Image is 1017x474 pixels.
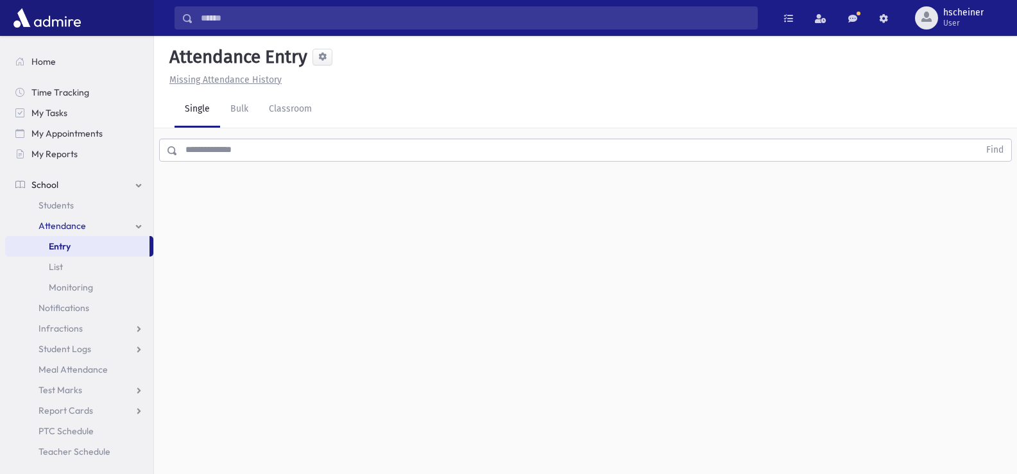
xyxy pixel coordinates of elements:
[5,144,153,164] a: My Reports
[164,74,282,85] a: Missing Attendance History
[31,148,78,160] span: My Reports
[31,87,89,98] span: Time Tracking
[943,18,984,28] span: User
[5,174,153,195] a: School
[5,339,153,359] a: Student Logs
[5,236,150,257] a: Entry
[38,425,94,437] span: PTC Schedule
[169,74,282,85] u: Missing Attendance History
[164,46,307,68] h5: Attendance Entry
[31,56,56,67] span: Home
[31,179,58,190] span: School
[5,421,153,441] a: PTC Schedule
[220,92,259,128] a: Bulk
[175,92,220,128] a: Single
[38,384,82,396] span: Test Marks
[259,92,322,128] a: Classroom
[38,302,89,314] span: Notifications
[49,261,63,273] span: List
[5,103,153,123] a: My Tasks
[943,8,984,18] span: hscheiner
[979,139,1011,161] button: Find
[5,123,153,144] a: My Appointments
[38,343,91,355] span: Student Logs
[38,199,74,211] span: Students
[10,5,84,31] img: AdmirePro
[5,216,153,236] a: Attendance
[5,441,153,462] a: Teacher Schedule
[5,400,153,421] a: Report Cards
[5,380,153,400] a: Test Marks
[38,446,110,457] span: Teacher Schedule
[5,318,153,339] a: Infractions
[5,195,153,216] a: Students
[5,51,153,72] a: Home
[193,6,757,30] input: Search
[38,364,108,375] span: Meal Attendance
[49,282,93,293] span: Monitoring
[38,220,86,232] span: Attendance
[5,359,153,380] a: Meal Attendance
[31,128,103,139] span: My Appointments
[5,298,153,318] a: Notifications
[31,107,67,119] span: My Tasks
[49,241,71,252] span: Entry
[5,277,153,298] a: Monitoring
[38,405,93,416] span: Report Cards
[5,257,153,277] a: List
[38,323,83,334] span: Infractions
[5,82,153,103] a: Time Tracking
